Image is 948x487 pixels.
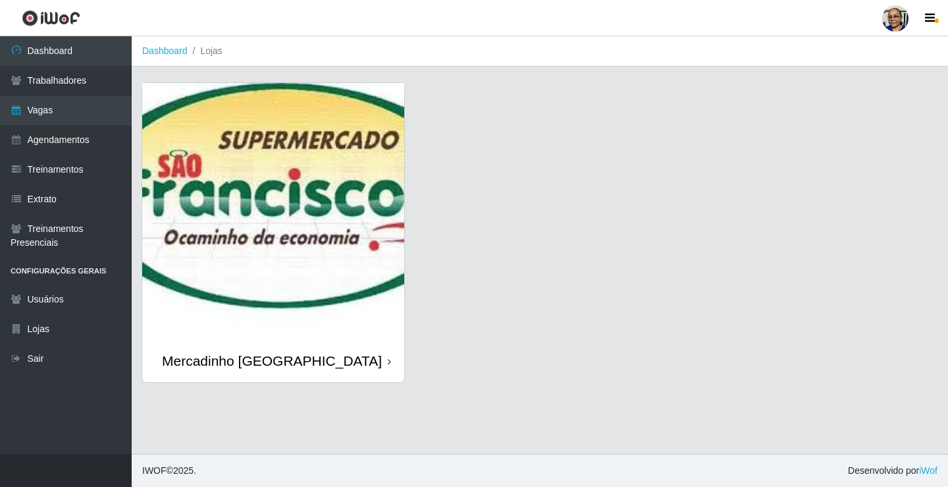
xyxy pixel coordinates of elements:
img: CoreUI Logo [22,10,80,26]
span: Desenvolvido por [848,464,937,478]
div: Mercadinho [GEOGRAPHIC_DATA] [162,353,382,369]
span: IWOF [142,465,167,476]
a: iWof [919,465,937,476]
img: cardImg [142,83,404,339]
li: Lojas [188,44,223,58]
span: © 2025 . [142,464,196,478]
a: Dashboard [142,45,188,56]
nav: breadcrumb [132,36,948,67]
a: Mercadinho [GEOGRAPHIC_DATA] [142,83,404,382]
